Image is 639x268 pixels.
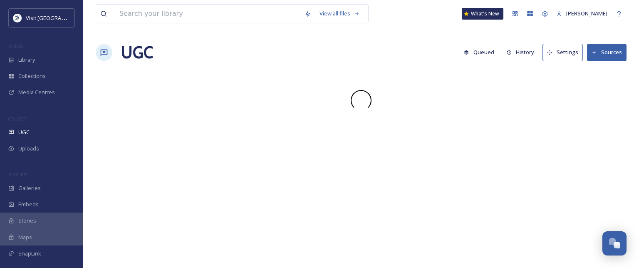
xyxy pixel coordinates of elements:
span: SnapLink [18,250,41,258]
span: UGC [18,128,30,136]
button: History [503,44,539,60]
a: Queued [460,44,503,60]
span: COLLECT [8,115,26,122]
span: Visit [GEOGRAPHIC_DATA] [26,14,90,22]
input: Search your library [115,5,300,23]
span: Uploads [18,145,39,153]
span: Stories [18,217,36,225]
span: WIDGETS [8,171,27,178]
a: View all files [315,5,364,22]
span: [PERSON_NAME] [566,10,607,17]
a: History [503,44,543,60]
button: Open Chat [602,231,627,255]
span: Media Centres [18,88,55,96]
a: [PERSON_NAME] [552,5,612,22]
button: Settings [542,44,583,61]
span: Embeds [18,200,39,208]
span: Collections [18,72,46,80]
img: Untitled%20design%20%2897%29.png [13,14,22,22]
a: Settings [542,44,587,61]
a: What's New [462,8,503,20]
span: Maps [18,233,32,241]
button: Queued [460,44,498,60]
button: Sources [587,44,627,61]
span: Galleries [18,184,41,192]
span: MEDIA [8,43,23,49]
span: Library [18,56,35,64]
a: UGC [121,40,153,65]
